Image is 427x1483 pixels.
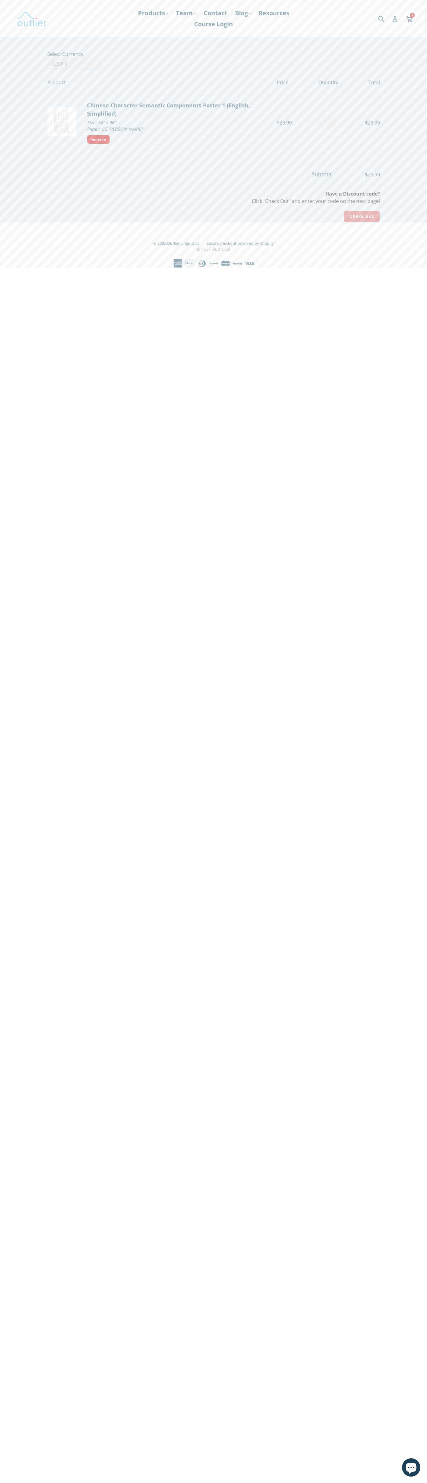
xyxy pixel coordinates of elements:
a: Remove [87,135,110,144]
b: Have a Discount code? [325,190,380,197]
a: Contact [201,8,230,19]
div: Size: 24″ × 36″ Paper: CG [PERSON_NAME] [87,118,272,134]
th: Total [349,70,380,95]
a: Chinese Character Semantic Components Poster 1 (English, Simplified) [87,102,250,117]
a: Resources [255,8,292,19]
th: Quantity [308,70,349,95]
input: Check out [344,211,380,222]
span: $29.99 [334,171,380,178]
inbox-online-store-chat: Shopify online store chat [400,1458,422,1478]
th: Product [47,70,277,95]
a: Outlier Linguistics [167,240,199,246]
a: Course Login [191,19,236,30]
a: Blog [232,8,254,19]
div: $29.99 [277,119,308,126]
span: Subtotal [312,171,333,178]
th: Price [277,70,308,95]
a: Products [135,8,171,19]
img: Outlier Linguistics [17,10,47,27]
input: Search [377,12,393,25]
small: © 2025, [153,240,205,246]
img: Chinese Character Semantic Components Poster 1 (English, Simplified) - 24″ × 36″ / CG Matt [47,107,76,136]
a: 1 [406,12,413,26]
p: [STREET_ADDRESS] [47,247,380,252]
p: Click "Check Out" and enter your code on the next page! [47,190,380,205]
div: Select Currency: [31,50,397,222]
a: Secure checkout powered by Shopify [207,240,274,246]
span: 1 [410,13,415,17]
div: $29.99 [349,119,380,126]
a: Team [173,8,199,19]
